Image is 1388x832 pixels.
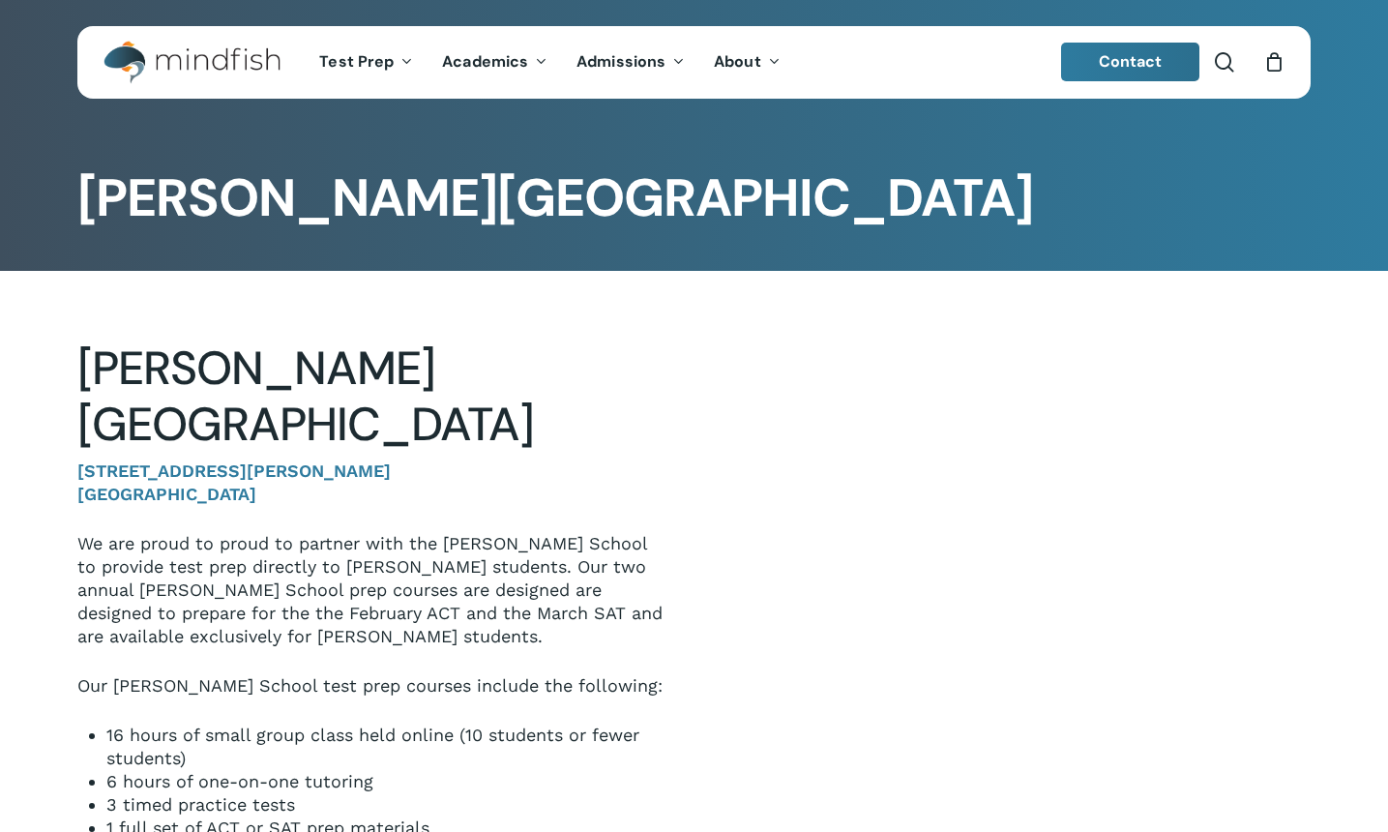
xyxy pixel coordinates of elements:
a: Cart [1263,51,1285,73]
span: Admissions [576,51,665,72]
strong: [STREET_ADDRESS][PERSON_NAME] [77,461,391,481]
span: About [714,51,761,72]
span: Contact [1099,51,1163,72]
li: 3 timed practice tests [106,793,664,817]
a: About [699,54,795,71]
li: 16 hours of small group class held online (10 students or fewer students) [106,724,664,770]
h2: [PERSON_NAME][GEOGRAPHIC_DATA] [77,341,664,453]
h1: [PERSON_NAME][GEOGRAPHIC_DATA] [77,167,1311,229]
span: Academics [442,51,528,72]
a: Contact [1061,43,1200,81]
p: We are proud to proud to partner with the [PERSON_NAME] School to provide test prep directly to [... [77,532,664,674]
a: Test Prep [305,54,428,71]
strong: [GEOGRAPHIC_DATA] [77,484,256,504]
a: Admissions [562,54,699,71]
nav: Main Menu [305,26,794,99]
li: 6 hours of one-on-one tutoring [106,770,664,793]
span: Test Prep [319,51,394,72]
a: Academics [428,54,562,71]
iframe: Chatbot [1260,704,1361,805]
p: Our [PERSON_NAME] School test prep courses include the following: [77,674,664,724]
header: Main Menu [77,26,1311,99]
